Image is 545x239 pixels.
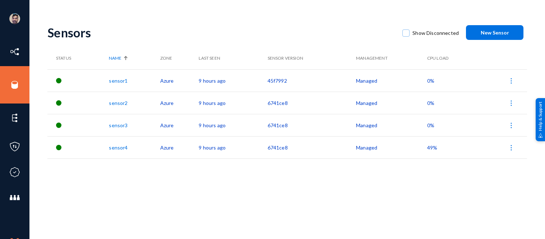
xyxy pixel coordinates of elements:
td: 6741ce8 [268,114,356,136]
th: Status [47,47,109,69]
span: Show Disconnected [412,28,459,38]
div: Help & Support [536,98,545,141]
td: Azure [160,114,199,136]
th: Zone [160,47,199,69]
img: icon-policies.svg [9,141,20,152]
td: Azure [160,136,199,158]
img: help_support.svg [538,133,543,138]
td: 9 hours ago [199,114,267,136]
img: icon-more.svg [508,100,515,107]
div: Sensors [47,25,395,40]
td: Managed [356,92,427,114]
td: 9 hours ago [199,92,267,114]
span: New Sensor [481,29,509,36]
td: Managed [356,69,427,92]
a: sensor2 [109,100,128,106]
img: icon-more.svg [508,144,515,151]
img: icon-compliance.svg [9,167,20,178]
img: ACg8ocK1ZkZ6gbMmCU1AeqPIsBvrTWeY1xNXvgxNjkUXxjcqAiPEIvU=s96-c [9,13,20,24]
a: sensor3 [109,122,128,128]
td: Managed [356,114,427,136]
a: sensor4 [109,144,128,151]
td: 45f7992 [268,69,356,92]
span: 49% [427,144,437,151]
td: 9 hours ago [199,69,267,92]
td: Azure [160,69,199,92]
button: New Sensor [466,25,523,40]
img: icon-sources.svg [9,79,20,90]
span: 0% [427,78,434,84]
th: CPU Load [427,47,475,69]
span: Name [109,55,121,61]
img: icon-more.svg [508,77,515,84]
td: 6741ce8 [268,136,356,158]
th: Last Seen [199,47,267,69]
a: sensor1 [109,78,128,84]
span: 0% [427,122,434,128]
div: Name [109,55,156,61]
img: icon-elements.svg [9,112,20,123]
td: 9 hours ago [199,136,267,158]
img: icon-members.svg [9,192,20,203]
img: icon-more.svg [508,122,515,129]
td: Azure [160,92,199,114]
td: 6741ce8 [268,92,356,114]
img: icon-inventory.svg [9,46,20,57]
td: Managed [356,136,427,158]
th: Sensor Version [268,47,356,69]
th: Management [356,47,427,69]
span: 0% [427,100,434,106]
